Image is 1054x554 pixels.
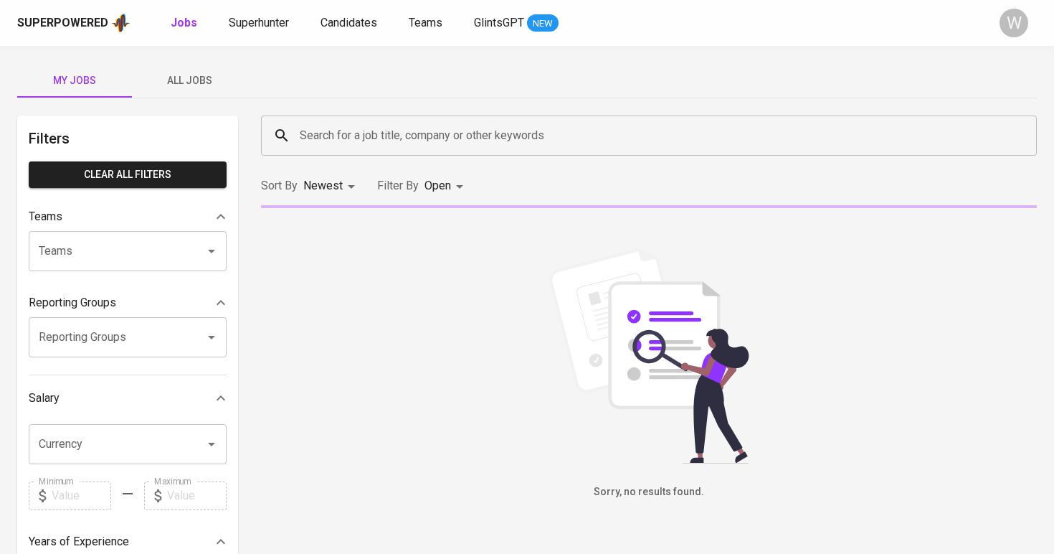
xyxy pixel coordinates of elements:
[29,288,227,317] div: Reporting Groups
[229,16,289,29] span: Superhunter
[17,12,130,34] a: Superpoweredapp logo
[424,173,468,199] div: Open
[409,14,445,32] a: Teams
[229,14,292,32] a: Superhunter
[527,17,559,31] span: NEW
[409,16,442,29] span: Teams
[29,390,60,407] p: Salary
[29,533,129,550] p: Years of Experience
[111,12,130,34] img: app logo
[321,14,380,32] a: Candidates
[29,161,227,188] button: Clear All filters
[167,482,227,510] input: Value
[29,127,227,150] h6: Filters
[201,434,222,454] button: Open
[261,484,1037,500] h6: Sorry, no results found.
[29,294,116,311] p: Reporting Groups
[141,72,238,90] span: All Jobs
[377,177,419,194] p: Filter By
[541,248,756,464] img: file_searching.svg
[424,179,451,192] span: Open
[201,327,222,347] button: Open
[303,173,360,199] div: Newest
[26,72,123,90] span: My Jobs
[17,15,108,32] div: Superpowered
[201,241,222,261] button: Open
[1000,9,1028,37] div: W
[29,202,227,231] div: Teams
[40,166,215,184] span: Clear All filters
[321,16,377,29] span: Candidates
[52,482,111,510] input: Value
[29,208,62,225] p: Teams
[474,14,559,32] a: GlintsGPT NEW
[474,16,524,29] span: GlintsGPT
[261,177,298,194] p: Sort By
[303,177,343,194] p: Newest
[171,16,197,29] b: Jobs
[29,384,227,413] div: Salary
[171,14,200,32] a: Jobs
